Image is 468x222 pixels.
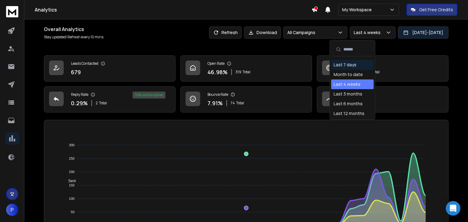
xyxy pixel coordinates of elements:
[69,170,74,174] tspan: 200
[287,29,318,36] p: All Campaigns
[446,201,460,216] div: Open Intercom Messenger
[180,55,312,82] a: Open Rate46.98%319Total
[334,101,363,107] div: Last 6 months
[334,71,363,78] div: Month to date
[71,61,98,66] p: Leads Contacted
[71,68,81,76] p: 679
[71,92,88,97] p: Reply Rate
[231,101,235,106] span: 74
[207,61,225,66] p: Open Rate
[236,101,244,106] span: Total
[243,70,250,75] span: Total
[99,101,107,106] span: Total
[6,6,18,17] img: logo
[334,81,360,87] div: Last 4 weeks
[6,204,18,216] button: P
[44,55,175,82] a: Leads Contacted679
[69,143,74,147] tspan: 300
[69,157,74,160] tspan: 250
[71,210,74,214] tspan: 50
[342,7,374,13] p: My Workspace
[244,26,281,39] button: Download
[419,7,453,13] p: Get Free Credits
[257,29,277,36] p: Download
[317,55,448,82] a: Click Rate0.00%0 Total
[180,86,312,113] a: Bounce Rate7.91%74Total
[354,29,383,36] p: Last 4 weeks
[207,99,223,107] p: 7.91 %
[69,183,74,187] tspan: 150
[44,35,104,40] p: Stay updated! Refresh every 10 mins.
[398,26,448,39] button: [DATE]-[DATE]
[317,86,448,113] a: Opportunities1$100
[35,6,311,13] h1: Analytics
[96,101,98,106] span: 2
[64,179,76,183] span: Sent
[207,68,228,76] p: 46.98 %
[69,197,74,200] tspan: 100
[209,26,242,39] button: Refresh
[236,70,241,75] span: 319
[406,4,457,16] button: Get Free Credits
[334,62,356,68] div: Last 7 days
[334,91,362,97] div: Last 3 months
[44,86,175,113] a: Reply Rate0.29%2Total50% positive replies
[222,29,238,36] p: Refresh
[207,92,228,97] p: Bounce Rate
[133,92,165,99] div: 50 % positive replies
[44,26,104,33] h1: Overall Analytics
[71,99,88,107] p: 0.29 %
[334,110,364,116] div: Last 12 months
